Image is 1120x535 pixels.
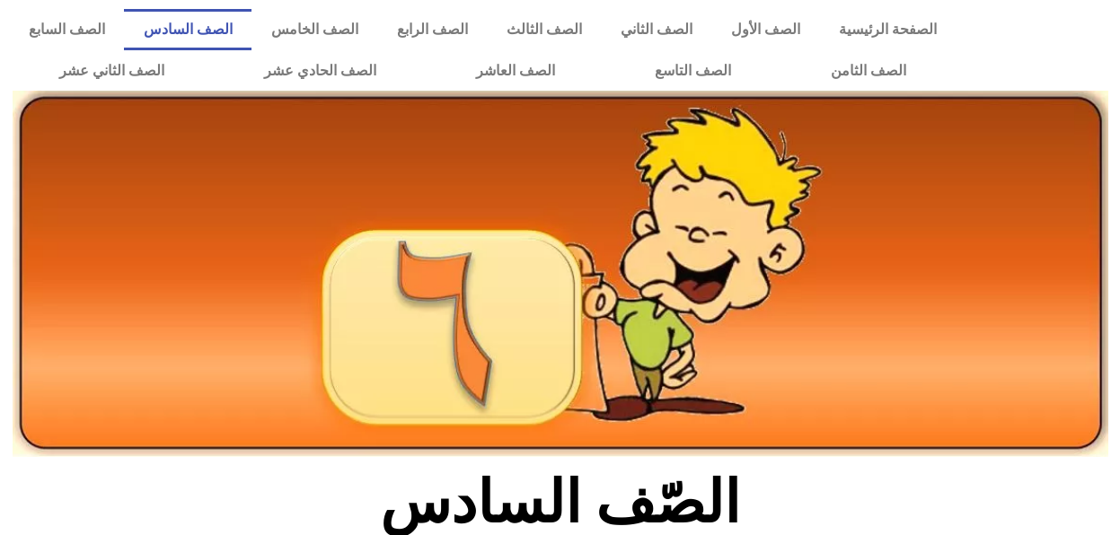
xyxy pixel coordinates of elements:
a: الصف العاشر [426,50,604,92]
a: الصف الرابع [377,9,487,50]
a: الصف السابع [9,9,124,50]
a: الصف التاسع [605,50,781,92]
a: الصفحة الرئيسية [820,9,957,50]
a: الصف الثاني عشر [9,50,214,92]
a: الصف الحادي عشر [214,50,426,92]
a: الصف الثامن [781,50,957,92]
a: الصف الأول [712,9,820,50]
a: الصف الخامس [251,9,377,50]
a: الصف السادس [124,9,251,50]
a: الصف الثالث [488,9,602,50]
a: الصف الثاني [602,9,712,50]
